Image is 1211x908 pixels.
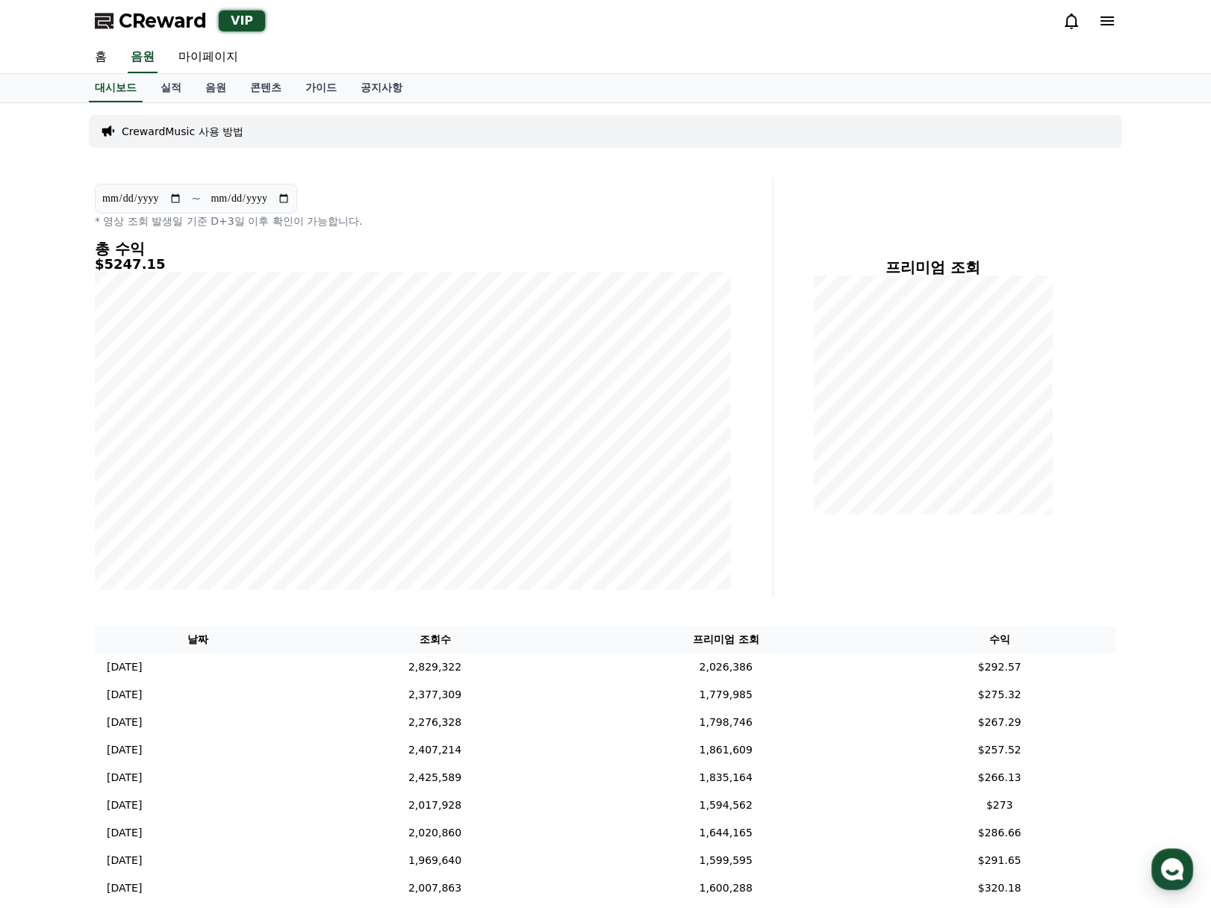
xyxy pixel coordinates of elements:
h4: 프리미엄 조회 [785,259,1080,276]
a: 음원 [128,42,158,73]
a: 홈 [4,473,99,511]
td: 2,829,322 [301,653,569,681]
td: $320.18 [882,874,1116,902]
a: 실적 [149,74,193,102]
p: ~ [191,190,201,208]
a: 대화 [99,473,193,511]
td: 1,779,985 [569,681,882,709]
td: $266.13 [882,764,1116,792]
td: 2,020,860 [301,819,569,847]
td: 1,644,165 [569,819,882,847]
p: [DATE] [107,770,142,786]
td: $286.66 [882,819,1116,847]
td: 2,026,386 [569,653,882,681]
p: * 영상 조회 발생일 기준 D+3일 이후 확인이 가능합니다. [95,214,731,228]
td: 1,969,640 [301,847,569,874]
td: 2,407,214 [301,736,569,764]
th: 프리미엄 조회 [569,626,882,653]
div: VIP [219,10,265,31]
a: 설정 [193,473,287,511]
p: [DATE] [107,715,142,730]
td: $257.52 [882,736,1116,764]
td: $291.65 [882,847,1116,874]
p: [DATE] [107,687,142,703]
a: 가이드 [293,74,349,102]
p: [DATE] [107,797,142,813]
td: 1,861,609 [569,736,882,764]
p: [DATE] [107,853,142,868]
a: 공지사항 [349,74,414,102]
p: [DATE] [107,880,142,896]
th: 날짜 [95,626,301,653]
td: 1,599,595 [569,847,882,874]
a: 콘텐츠 [238,74,293,102]
td: 2,017,928 [301,792,569,819]
a: 대시보드 [89,74,143,102]
p: [DATE] [107,659,142,675]
td: 2,276,328 [301,709,569,736]
a: CReward [95,9,207,33]
a: CrewardMusic 사용 방법 [122,124,243,139]
td: 2,007,863 [301,874,569,902]
span: 대화 [137,497,155,509]
a: 음원 [193,74,238,102]
td: $292.57 [882,653,1116,681]
span: CReward [119,9,207,33]
p: [DATE] [107,825,142,841]
td: 1,835,164 [569,764,882,792]
td: 1,798,746 [569,709,882,736]
td: 2,425,589 [301,764,569,792]
p: [DATE] [107,742,142,758]
td: 2,377,309 [301,681,569,709]
span: 홈 [47,496,56,508]
td: $267.29 [882,709,1116,736]
a: 마이페이지 [166,42,250,73]
td: $275.32 [882,681,1116,709]
td: $273 [882,792,1116,819]
th: 조회수 [301,626,569,653]
a: 홈 [83,42,119,73]
h5: $5247.15 [95,257,731,272]
h4: 총 수익 [95,240,731,257]
span: 설정 [231,496,249,508]
td: 1,594,562 [569,792,882,819]
th: 수익 [882,626,1116,653]
td: 1,600,288 [569,874,882,902]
